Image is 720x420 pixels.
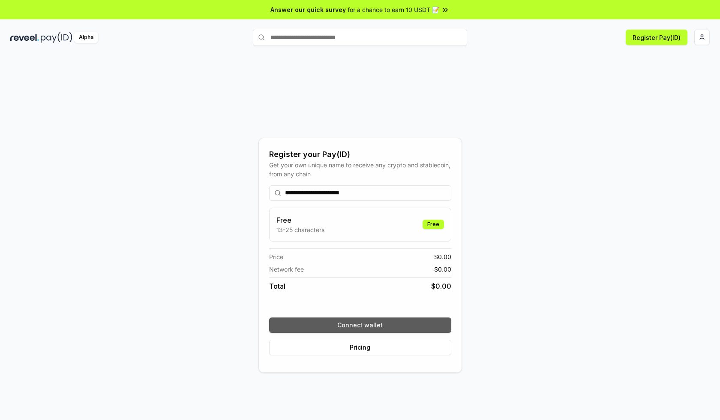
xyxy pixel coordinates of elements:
button: Register Pay(ID) [626,30,687,45]
span: $ 0.00 [431,281,451,291]
span: $ 0.00 [434,265,451,274]
button: Connect wallet [269,317,451,333]
span: Network fee [269,265,304,274]
div: Alpha [74,32,98,43]
div: Register your Pay(ID) [269,148,451,160]
div: Free [423,220,444,229]
p: 13-25 characters [276,225,324,234]
span: Total [269,281,285,291]
div: Get your own unique name to receive any crypto and stablecoin, from any chain [269,160,451,178]
img: pay_id [41,32,72,43]
span: Answer our quick survey [270,5,346,14]
span: for a chance to earn 10 USDT 📝 [348,5,439,14]
img: reveel_dark [10,32,39,43]
button: Pricing [269,340,451,355]
h3: Free [276,215,324,225]
span: Price [269,252,283,261]
span: $ 0.00 [434,252,451,261]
